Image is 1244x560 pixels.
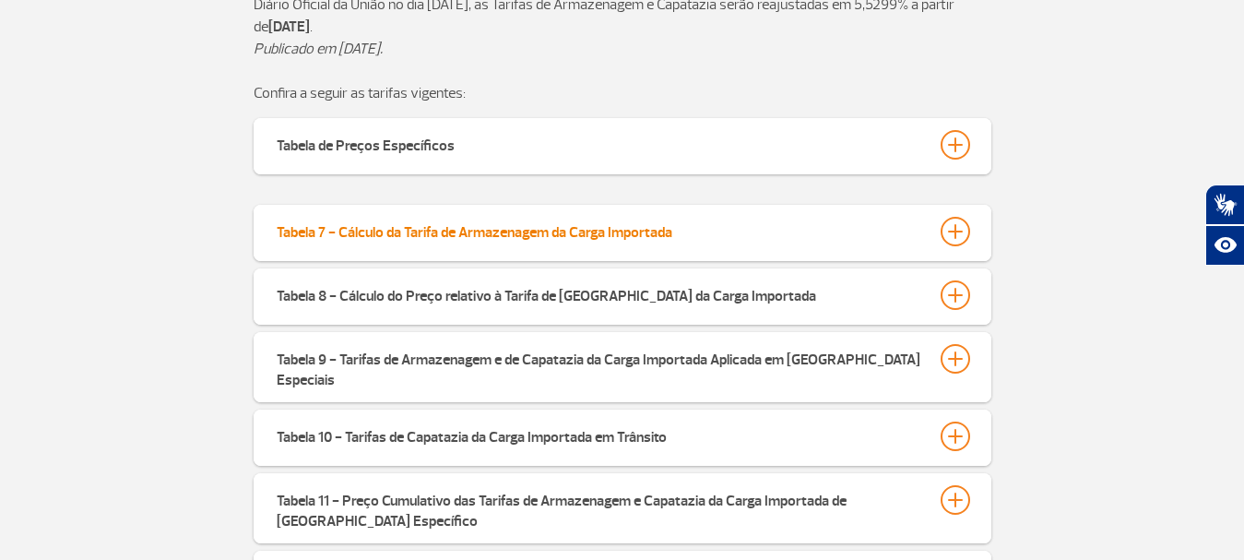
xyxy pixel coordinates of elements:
[1205,185,1244,225] button: Abrir tradutor de língua de sinais.
[277,217,672,243] div: Tabela 7 - Cálculo da Tarifa de Armazenagem da Carga Importada
[254,40,383,58] em: Publicado em [DATE].
[276,484,969,532] button: Tabela 11 - Preço Cumulativo das Tarifas de Armazenagem e Capatazia da Carga Importada de [GEOGRA...
[276,421,969,452] button: Tabela 10 - Tarifas de Capatazia da Carga Importada em Trânsito
[254,82,991,104] p: Confira a seguir as tarifas vigentes:
[276,343,969,391] button: Tabela 9 - Tarifas de Armazenagem e de Capatazia da Carga Importada Aplicada em [GEOGRAPHIC_DATA]...
[276,280,969,311] button: Tabela 8 - Cálculo do Preço relativo à Tarifa de [GEOGRAPHIC_DATA] da Carga Importada
[277,344,922,390] div: Tabela 9 - Tarifas de Armazenagem e de Capatazia da Carga Importada Aplicada em [GEOGRAPHIC_DATA]...
[276,129,969,161] button: Tabela de Preços Específicos
[277,280,816,306] div: Tabela 8 - Cálculo do Preço relativo à Tarifa de [GEOGRAPHIC_DATA] da Carga Importada
[277,485,922,531] div: Tabela 11 - Preço Cumulativo das Tarifas de Armazenagem e Capatazia da Carga Importada de [GEOGRA...
[276,216,969,247] button: Tabela 7 - Cálculo da Tarifa de Armazenagem da Carga Importada
[1205,225,1244,266] button: Abrir recursos assistivos.
[1205,185,1244,266] div: Plugin de acessibilidade da Hand Talk.
[268,18,310,36] strong: [DATE]
[277,130,455,156] div: Tabela de Preços Específicos
[277,422,667,447] div: Tabela 10 - Tarifas de Capatazia da Carga Importada em Trânsito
